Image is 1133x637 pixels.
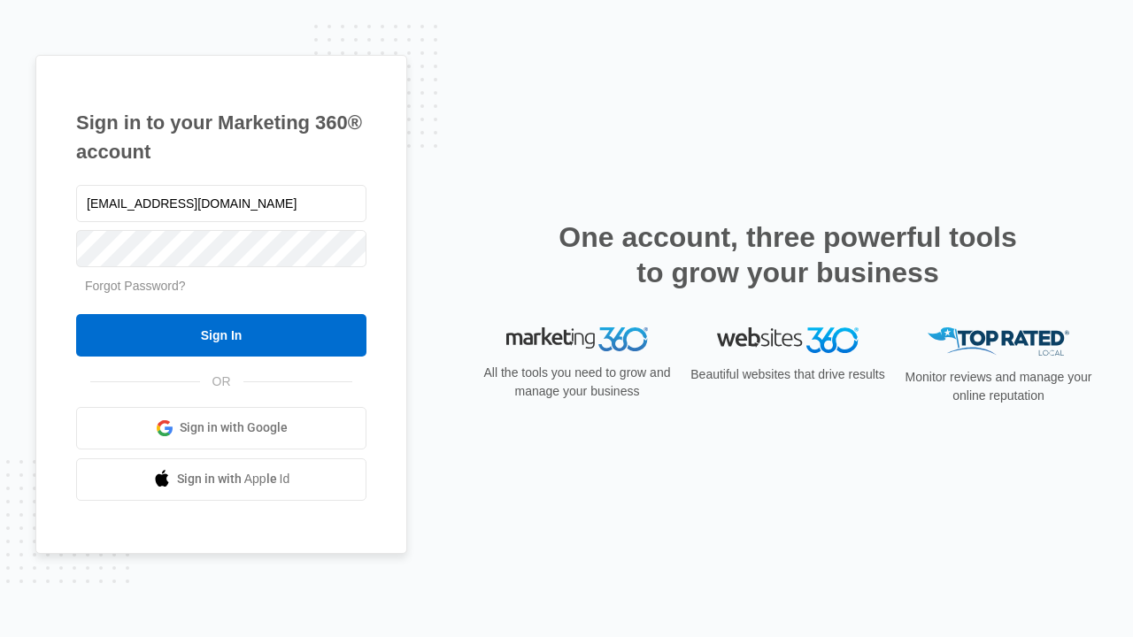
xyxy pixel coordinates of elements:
[76,458,366,501] a: Sign in with Apple Id
[717,327,859,353] img: Websites 360
[76,108,366,166] h1: Sign in to your Marketing 360® account
[200,372,243,391] span: OR
[928,327,1069,357] img: Top Rated Local
[85,279,186,293] a: Forgot Password?
[689,365,887,384] p: Beautiful websites that drive results
[506,327,648,352] img: Marketing 360
[76,314,366,357] input: Sign In
[76,407,366,449] a: Sign in with Google
[899,368,1098,405] p: Monitor reviews and manage your online reputation
[553,219,1022,290] h2: One account, three powerful tools to grow your business
[180,418,288,437] span: Sign in with Google
[478,364,676,401] p: All the tools you need to grow and manage your business
[177,470,290,488] span: Sign in with Apple Id
[76,185,366,222] input: Email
